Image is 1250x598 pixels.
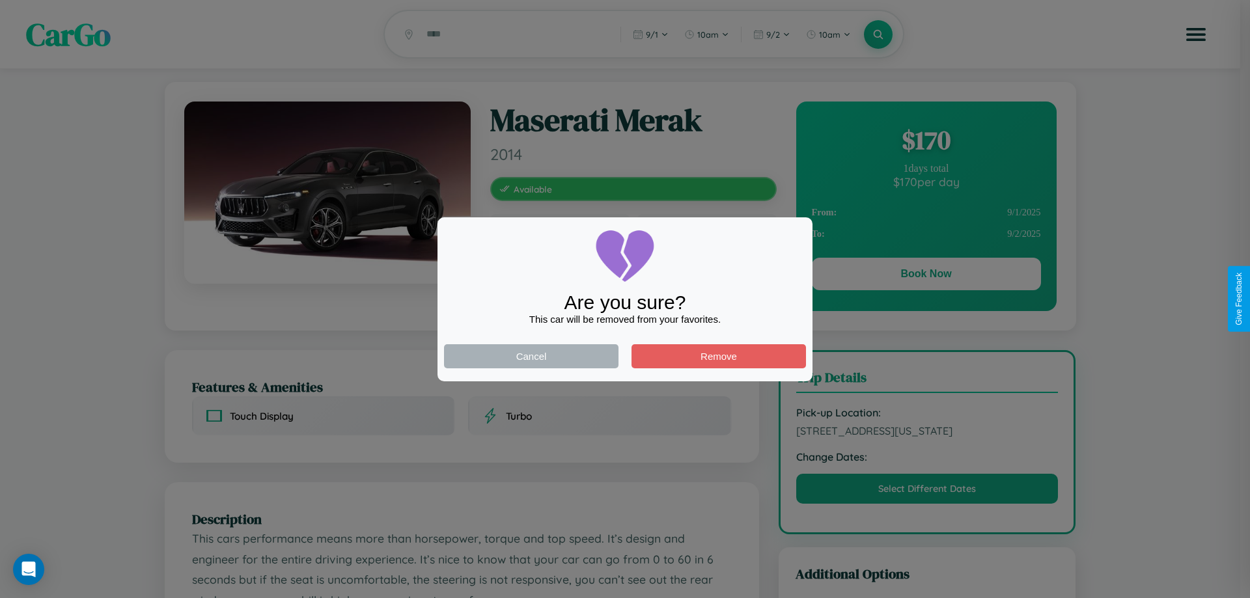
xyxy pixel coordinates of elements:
[1234,273,1243,325] div: Give Feedback
[592,224,658,289] img: broken-heart
[444,314,806,325] div: This car will be removed from your favorites.
[444,292,806,314] div: Are you sure?
[13,554,44,585] div: Open Intercom Messenger
[444,344,618,368] button: Cancel
[632,344,806,368] button: Remove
